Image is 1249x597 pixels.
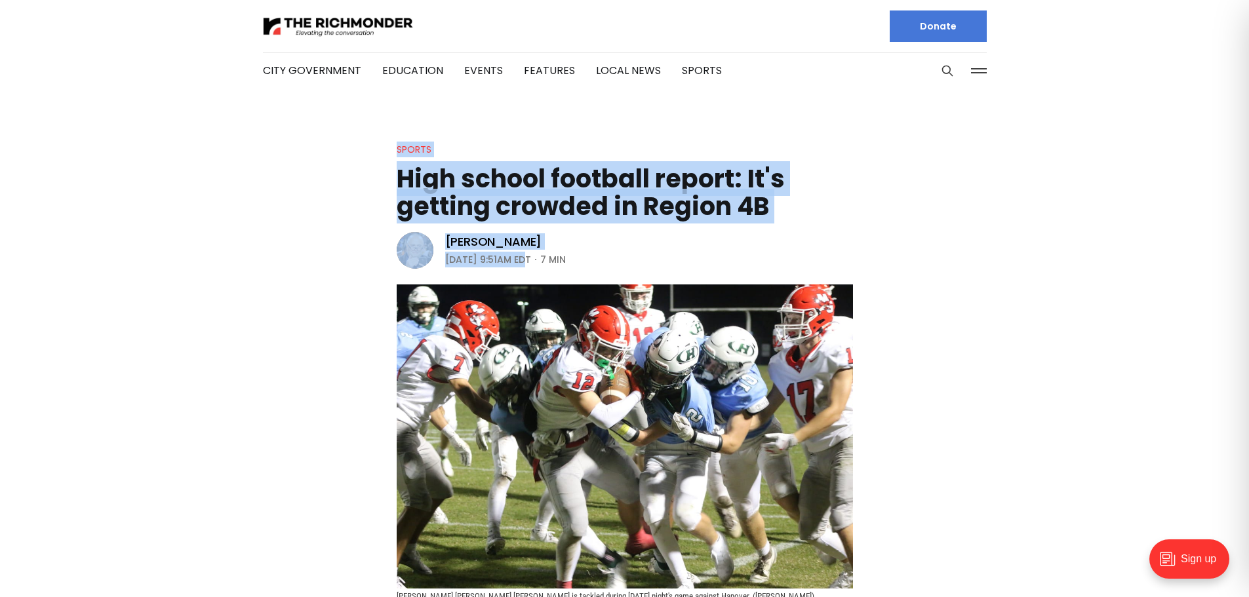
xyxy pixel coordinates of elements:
[682,63,722,78] a: Sports
[445,252,531,267] time: [DATE] 9:51AM EDT
[596,63,661,78] a: Local News
[397,284,853,588] img: High school football report: It's getting crowded in Region 4B
[890,10,987,42] a: Donate
[540,252,566,267] span: 7 min
[382,63,443,78] a: Education
[938,61,957,81] button: Search this site
[263,15,414,38] img: The Richmonder
[445,234,542,250] a: [PERSON_NAME]
[1138,533,1249,597] iframe: portal-trigger
[397,232,433,269] img: Rob Witham
[464,63,503,78] a: Events
[397,165,853,220] h1: High school football report: It's getting crowded in Region 4B
[263,63,361,78] a: City Government
[397,143,431,156] a: Sports
[524,63,575,78] a: Features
